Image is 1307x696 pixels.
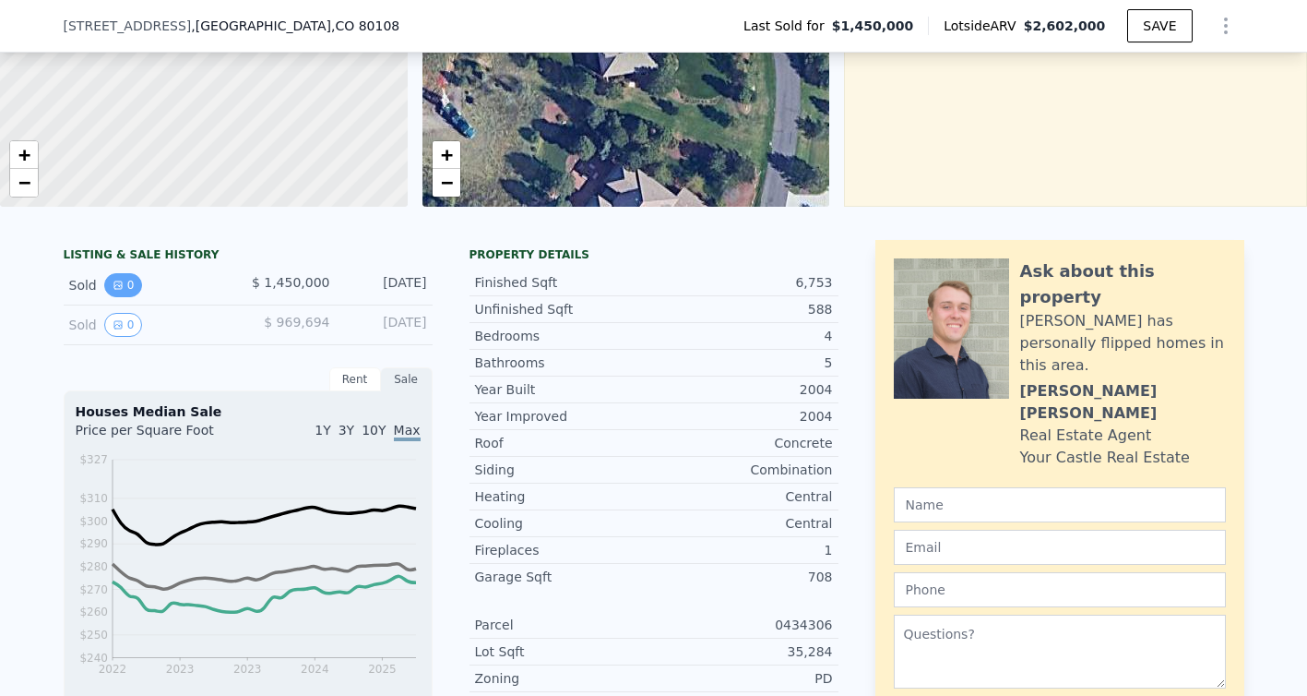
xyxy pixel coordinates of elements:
[475,514,654,533] div: Cooling
[1024,18,1106,33] span: $2,602,000
[469,247,838,262] div: Property details
[654,514,833,533] div: Central
[475,461,654,479] div: Siding
[440,171,452,194] span: −
[475,354,654,372] div: Bathrooms
[654,541,833,559] div: 1
[191,17,399,35] span: , [GEOGRAPHIC_DATA]
[654,461,833,479] div: Combination
[76,402,421,421] div: Houses Median Sale
[654,300,833,318] div: 588
[654,407,833,426] div: 2004
[329,367,381,391] div: Rent
[165,663,194,676] tspan: 2023
[1020,258,1226,310] div: Ask about this property
[79,606,108,618] tspan: $260
[76,421,248,450] div: Price per Square Foot
[832,17,914,35] span: $1,450,000
[654,354,833,372] div: 5
[1020,310,1226,377] div: [PERSON_NAME] has personally flipped homes in this area.
[264,315,329,330] span: $ 969,694
[654,273,833,292] div: 6,753
[475,300,654,318] div: Unfinished Sqft
[475,642,654,661] div: Lot Sqft
[1020,425,1152,447] div: Real Estate Agent
[104,273,143,297] button: View historical data
[64,247,433,266] div: LISTING & SALE HISTORY
[894,487,1226,522] input: Name
[301,663,329,676] tspan: 2024
[10,169,38,197] a: Zoom out
[743,17,832,35] span: Last Sold for
[64,17,192,35] span: [STREET_ADDRESS]
[440,143,452,166] span: +
[433,169,460,197] a: Zoom out
[654,327,833,345] div: 4
[894,572,1226,607] input: Phone
[331,18,399,33] span: , CO 80108
[79,583,108,596] tspan: $270
[362,423,386,438] span: 10Y
[475,407,654,426] div: Year Improved
[18,143,30,166] span: +
[654,642,833,661] div: 35,284
[475,327,654,345] div: Bedrooms
[654,380,833,399] div: 2004
[944,17,1023,35] span: Lotside ARV
[475,669,654,688] div: Zoning
[475,616,654,634] div: Parcel
[381,367,433,391] div: Sale
[79,629,108,642] tspan: $250
[79,515,108,528] tspan: $300
[475,568,654,586] div: Garage Sqft
[315,423,330,438] span: 1Y
[654,669,833,688] div: PD
[475,541,654,559] div: Fireplaces
[232,663,261,676] tspan: 2023
[79,560,108,573] tspan: $280
[475,380,654,399] div: Year Built
[654,568,833,586] div: 708
[368,663,397,676] tspan: 2025
[654,434,833,452] div: Concrete
[69,313,233,337] div: Sold
[79,652,108,665] tspan: $240
[69,273,233,297] div: Sold
[475,273,654,292] div: Finished Sqft
[345,273,427,297] div: [DATE]
[345,313,427,337] div: [DATE]
[10,141,38,169] a: Zoom in
[1020,380,1226,425] div: [PERSON_NAME] [PERSON_NAME]
[394,423,421,441] span: Max
[1127,9,1192,42] button: SAVE
[894,530,1226,565] input: Email
[433,141,460,169] a: Zoom in
[475,434,654,452] div: Roof
[79,492,108,505] tspan: $310
[104,313,143,337] button: View historical data
[252,275,330,290] span: $ 1,450,000
[18,171,30,194] span: −
[654,616,833,634] div: 0434306
[1020,447,1190,469] div: Your Castle Real Estate
[79,537,108,550] tspan: $290
[339,423,354,438] span: 3Y
[654,487,833,506] div: Central
[98,663,126,676] tspan: 2022
[1207,7,1244,44] button: Show Options
[79,453,108,466] tspan: $327
[475,487,654,506] div: Heating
